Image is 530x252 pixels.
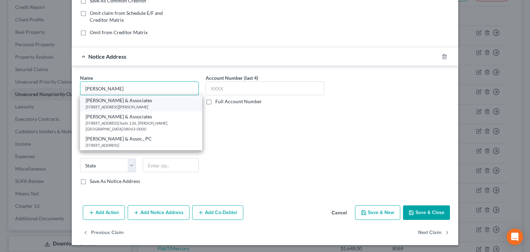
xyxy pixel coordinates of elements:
[507,229,523,245] div: Open Intercom Messenger
[86,97,197,104] div: [PERSON_NAME] & Associates
[86,142,197,148] div: [STREET_ADDRESS]
[80,81,199,95] input: Search by name...
[86,120,197,132] div: [STREET_ADDRESS] Suite 136, [PERSON_NAME], [GEOGRAPHIC_DATA] 08043-0000
[326,206,352,220] button: Cancel
[86,135,197,142] div: [PERSON_NAME] & Assoc., PC
[206,81,324,95] input: XXXX
[90,178,140,185] label: Save As Notice Address
[83,225,124,240] button: Previous Claim
[86,113,197,120] div: [PERSON_NAME] & Associates
[128,205,189,220] button: Add Notice Address
[215,98,262,105] label: Full Account Number
[206,74,258,81] label: Account Number (last 4)
[355,205,400,220] button: Save & New
[88,53,126,60] span: Notice Address
[192,205,243,220] button: Add Co-Debtor
[90,29,148,35] span: Omit from Creditor Matrix
[418,225,450,240] button: Next Claim
[90,10,163,23] span: Omit claim from Schedule E/F and Creditor Matrix
[80,75,93,81] span: Name
[403,205,450,220] button: Save & Close
[83,205,125,220] button: Add Action
[86,104,197,110] div: [STREET_ADDRESS][PERSON_NAME]
[143,158,199,172] input: Enter zip..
